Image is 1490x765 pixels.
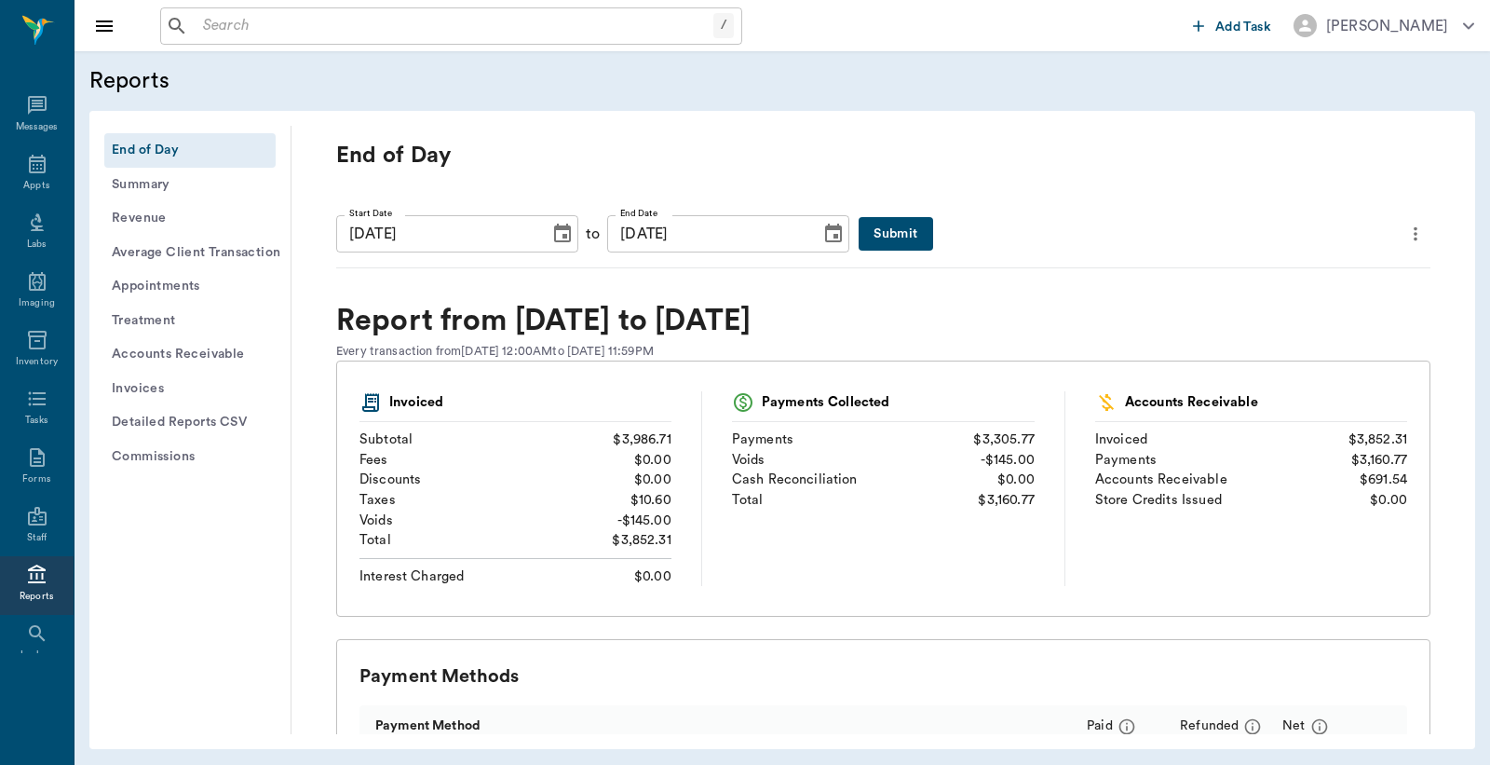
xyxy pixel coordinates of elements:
button: [PERSON_NAME] [1279,8,1489,43]
div: / [713,13,734,38]
div: Staff [27,531,47,545]
div: - $145.00 [617,511,671,531]
button: Revenue [104,201,276,236]
div: Total [732,490,764,511]
div: Tasks [25,414,48,428]
div: $0.00 [997,470,1035,490]
div: $3,852.31 [612,530,670,551]
div: Messages [16,120,59,134]
div: Fees [359,450,388,471]
button: Average Client Transaction [104,236,276,270]
div: Voids [732,450,765,471]
button: Summary [104,168,276,202]
button: Treatment [104,304,276,338]
button: Accounts Receivable [104,337,276,372]
div: Payment Method [375,700,481,752]
div: $3,160.77 [1351,450,1407,471]
div: Payment Methods [359,663,1407,690]
button: message [1306,713,1334,741]
div: Every transaction from [DATE] 12:00AM to [DATE] 11:59PM [336,343,1430,361]
div: Payment Method [359,705,1077,747]
div: Accounts Receivable [1095,470,1227,490]
div: Imaging [19,296,55,310]
p: End of Day [336,141,1174,171]
div: Discounts [359,470,421,490]
div: Refunded [1180,700,1264,752]
div: Payments [1095,450,1157,471]
input: Search [196,13,713,39]
button: message [1113,713,1141,741]
div: to [586,223,600,245]
label: Start Date [349,207,393,220]
div: Total [359,530,391,551]
button: Submit [859,217,932,252]
label: End Date [620,207,657,220]
div: Interest Charged [359,567,464,587]
div: Report from [DATE] to [DATE] [336,298,1430,343]
button: End of Day [104,133,276,168]
div: $691.54 [1360,470,1407,490]
input: MM/DD/YYYY [607,215,807,253]
h5: Reports [89,66,578,96]
button: Detailed Reports CSV [104,405,276,440]
button: Add Task [1185,8,1279,43]
div: - $145.00 [981,450,1035,471]
div: Subtotal [359,430,413,450]
div: Payments [732,430,793,450]
div: $3,852.31 [1348,430,1407,450]
div: $3,305.77 [973,430,1034,450]
div: $0.00 [634,567,671,587]
iframe: Intercom live chat [19,702,63,746]
div: Invoiced [359,391,671,422]
div: $0.00 [634,470,671,490]
div: Cash Reconciliation [732,470,858,490]
div: $10.60 [630,490,671,511]
button: Appointments [104,269,276,304]
div: Inventory [16,355,58,369]
div: Accounts Receivable [1095,391,1407,422]
button: Invoices [104,372,276,406]
div: $3,986.71 [613,430,670,450]
div: Forms [22,472,50,486]
button: Choose date, selected date is Sep 24, 2025 [815,215,852,253]
div: Payments Collected [732,391,1035,422]
button: more [1401,218,1430,250]
div: Net [1282,700,1333,752]
div: $3,160.77 [978,490,1034,511]
div: Appts [23,179,49,193]
input: MM/DD/YYYY [336,215,536,253]
div: $0.00 [1370,490,1407,511]
div: Store Credits Issued [1095,490,1222,511]
div: Labs [27,238,47,252]
div: Paid [1087,700,1141,752]
div: Invoiced [1095,430,1147,450]
div: $0.00 [634,450,671,471]
div: Reports [20,590,54,604]
div: Lookup [20,649,53,663]
div: [PERSON_NAME] [1326,15,1448,37]
div: Taxes [359,490,396,511]
button: Commissions [104,440,276,474]
div: Voids [359,511,393,531]
button: message [1239,713,1266,741]
button: Choose date, selected date is Sep 24, 2025 [544,215,581,253]
button: Close drawer [86,7,123,45]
